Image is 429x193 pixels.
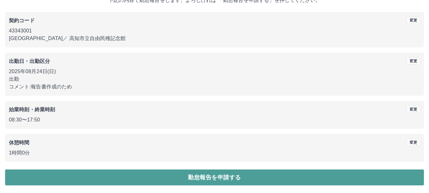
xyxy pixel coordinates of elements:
[9,68,420,75] p: 2025年08月24日(日)
[5,169,424,185] button: 勤怠報告を申請する
[9,140,30,145] b: 休憩時間
[9,149,420,157] p: 1時間0分
[9,59,50,64] b: 出勤日・出勤区分
[9,75,420,83] p: 出勤
[9,107,55,112] b: 始業時刻・終業時刻
[9,18,35,23] b: 契約コード
[407,17,420,24] button: 変更
[9,35,420,42] p: [GEOGRAPHIC_DATA] ／ 高知市立自由民権記念館
[9,116,420,124] p: 08:30 〜 17:50
[9,27,420,35] p: 43343001
[9,83,420,91] p: コメント: 報告書作成のため
[407,58,420,65] button: 変更
[407,106,420,113] button: 変更
[407,139,420,146] button: 変更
